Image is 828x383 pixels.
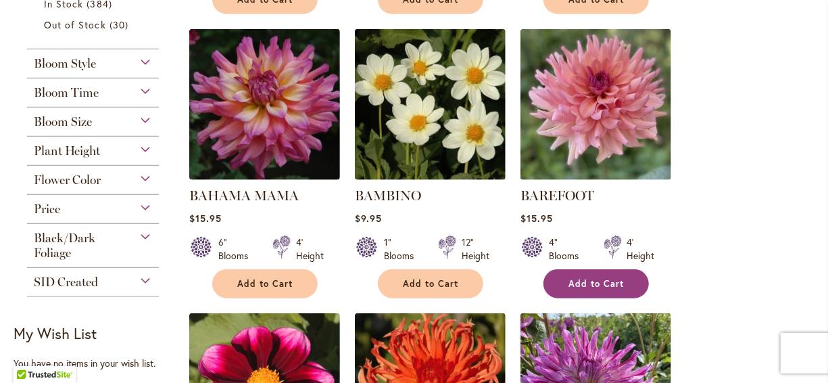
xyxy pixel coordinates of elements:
span: Add to Cart [403,278,458,290]
span: Price [34,202,60,217]
span: $15.95 [520,212,553,225]
span: Bloom Time [34,85,99,100]
div: 1" Blooms [384,235,422,263]
div: 4" Blooms [550,235,587,263]
span: SID Created [34,275,98,290]
span: Flower Color [34,173,101,187]
span: Add to Cart [568,278,624,290]
span: Black/Dark Foliage [34,231,95,261]
iframe: Launch Accessibility Center [10,335,48,373]
img: BAREFOOT [520,29,671,180]
span: Out of Stock [44,18,106,31]
span: 30 [109,18,132,32]
span: Add to Cart [237,278,293,290]
img: Bahama Mama [189,29,340,180]
div: You have no items in your wish list. [14,357,180,370]
button: Add to Cart [378,269,483,298]
div: 4' Height [296,235,324,263]
span: Plant Height [34,143,100,158]
span: Bloom Style [34,56,96,71]
strong: My Wish List [14,323,97,343]
div: 4' Height [627,235,655,263]
a: BAMBINO [355,170,506,183]
a: BAHAMA MAMA [189,187,299,204]
button: Add to Cart [212,269,318,298]
a: BAREFOOT [520,187,595,204]
div: 6" Blooms [218,235,256,263]
a: Out of Stock 30 [44,18,145,32]
button: Add to Cart [543,269,649,298]
a: Bahama Mama [189,170,340,183]
img: BAMBINO [355,29,506,180]
a: BAMBINO [355,187,421,204]
a: BAREFOOT [520,170,671,183]
span: $15.95 [189,212,222,225]
span: $9.95 [355,212,382,225]
span: Bloom Size [34,114,92,129]
div: 12" Height [462,235,489,263]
